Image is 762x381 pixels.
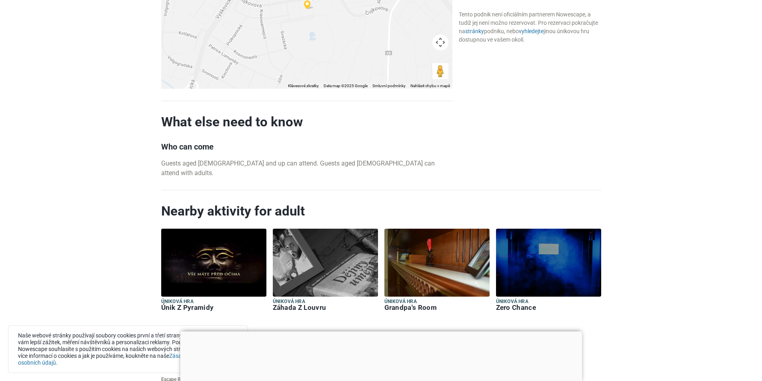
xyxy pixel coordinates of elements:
a: Otevřít tuto oblast v Mapách Google (otevře nové okno) [163,78,190,89]
button: Ovládání kamery na mapě [432,34,448,50]
a: Úniková hra Únik Z Pyramidy [161,229,266,313]
h6: Zero Chance [496,303,601,312]
a: Nahlásit chybu v mapě [410,84,450,88]
button: Přetažením panáčka na mapu otevřete Street View [432,63,448,79]
iframe: Advertisement [180,331,582,381]
a: Úniková hra Grandpa's Room [384,229,490,313]
img: Google [163,78,190,89]
a: vyhledejte [519,28,544,34]
h6: Grandpa's Room [384,303,490,312]
h2: What else need to know [161,114,452,130]
a: Smluvní podmínky [372,84,406,88]
h5: Úniková hra [384,298,490,305]
a: Zásady ochrany osobních údajů [18,353,209,366]
a: Úniková hra Záhada Z Louvru [273,229,378,313]
a: Úniková hra Zero Chance [496,229,601,313]
h5: Úniková hra [161,298,266,305]
span: Data map ©2025 Google [324,84,368,88]
h2: Nearby aktivity for adult [161,203,601,219]
h5: Úniková hra [496,298,601,305]
h6: Záhada Z Louvru [273,303,378,312]
h5: Úniková hra [273,298,378,305]
h3: Who can come [161,142,452,152]
a: stránky [465,28,484,34]
button: Klávesové zkratky [288,83,319,89]
p: Guests aged [DEMOGRAPHIC_DATA] and up can attend. Guests aged [DEMOGRAPHIC_DATA] can attend with ... [161,159,452,178]
h6: Únik Z Pyramidy [161,303,266,312]
div: Naše webové stránky používají soubory cookies první a třetí strany s cílem zajistit vám lepší záž... [8,325,248,373]
div: Tento podnik není oficiálním partnerem Nowescape, a tudíž jej není možno rezervovat. Pro rezervac... [459,10,601,44]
